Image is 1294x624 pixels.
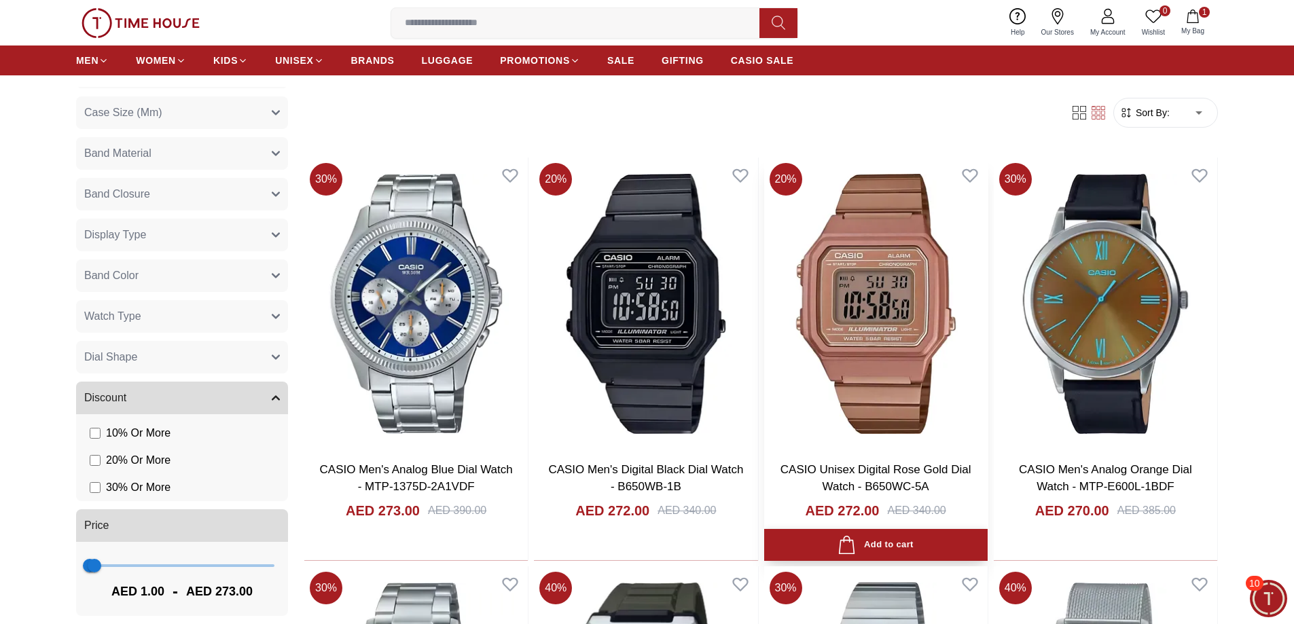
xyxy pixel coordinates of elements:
div: [PERSON_NAME] [14,172,268,186]
div: [PERSON_NAME] [72,18,227,31]
img: CASIO Men's Digital Black Dial Watch - B650WB-1B [534,158,757,449]
button: Display Type [76,219,288,251]
span: 20 % [539,163,572,196]
a: CASIO Men's Analog Blue Dial Watch - MTP-1375D-2A1VDF [320,463,513,494]
h4: AED 272.00 [575,501,649,520]
a: CASIO Men's Digital Black Dial Watch - B650WB-1B [548,463,743,494]
span: 40 % [999,572,1032,604]
a: Help [1003,5,1033,40]
input: 10% Or More [90,428,101,439]
span: Band Color [84,268,139,284]
span: 40 % [539,572,572,604]
span: AED 273.00 [186,582,253,601]
a: PROMOTIONS [500,48,580,73]
img: CASIO Men's Analog Blue Dial Watch - MTP-1375D-2A1VDF [304,158,528,449]
span: 20 % Or More [106,452,170,469]
span: 30 % [999,163,1032,196]
a: CASIO SALE [731,48,794,73]
button: Band Color [76,259,288,292]
button: Discount [76,382,288,414]
button: Band Material [76,137,288,170]
span: i cant place order [121,137,211,149]
button: Watch Type [76,300,288,333]
span: Price [84,517,109,534]
div: AED 340.00 [887,502,946,519]
div: Add to cart [838,536,913,554]
button: Price [76,509,288,542]
span: 10 % Or More [106,425,170,441]
a: SALE [607,48,634,73]
a: BRANDS [351,48,395,73]
button: Add to cart [764,529,988,561]
span: 20 % [770,163,802,196]
span: 30 % [310,163,342,196]
h4: AED 272.00 [806,501,880,520]
img: Profile picture of Zoe [41,12,65,35]
div: AED 390.00 [428,502,486,519]
span: New Enquiry [146,289,211,301]
span: WOMEN [136,54,176,67]
span: 30 % [770,572,802,604]
span: Wishlist [1136,27,1170,37]
span: 10:56 AM [215,144,250,153]
a: CASIO Unisex Digital Rose Gold Dial Watch - B650WC-5A [780,463,971,494]
a: CASIO Men's Analog Orange Dial Watch - MTP-E600L-1BDF [1019,463,1192,494]
button: Dial Shape [76,341,288,373]
div: AED 340.00 [658,502,716,519]
span: Display Type [84,227,146,243]
a: MEN [76,48,109,73]
span: BRANDS [351,54,395,67]
span: 10 [1246,576,1263,591]
a: Our Stores [1033,5,1082,40]
span: AED 1.00 [111,582,164,601]
span: Dial Shape [84,349,137,365]
span: UNISEX [275,54,313,67]
a: WOMEN [136,48,186,73]
span: Sort By: [1133,106,1170,120]
span: PROMOTIONS [500,54,570,67]
div: [PERSON_NAME] [14,323,268,337]
img: CASIO Unisex Digital Rose Gold Dial Watch - B650WC-5A [764,158,988,449]
span: Band Material [84,145,151,162]
span: My Account [1085,27,1131,37]
span: 30 % Or More [106,479,170,496]
span: 1 [1199,7,1210,18]
em: End chat [248,351,258,361]
span: Band Closure [84,186,150,202]
button: Case Size (Mm) [76,96,288,129]
span: 10:56 AM [215,295,250,304]
div: [PERSON_NAME] has ended this chat session 10:56 AM [3,35,268,81]
h4: AED 270.00 [1035,501,1109,520]
span: - [164,581,186,602]
span: 30 % [310,572,342,604]
span: 10:56 AM [181,237,216,246]
em: Mute [223,349,245,363]
a: UNISEX [275,48,323,73]
span: Hello! I'm your Time House Watches Support Assistant. How can I assist you [DATE]? [23,198,208,242]
span: Watch Type [84,308,141,325]
a: GIFTING [662,48,704,73]
input: 20% Or More [90,455,101,466]
span: LUGGAGE [422,54,473,67]
img: ... [82,8,200,38]
span: Discount [84,390,126,406]
input: 30% Or More [90,482,101,493]
span: KIDS [213,54,238,67]
textarea: We are here to help you [3,365,268,433]
a: LUGGAGE [422,48,473,73]
button: Band Closure [76,178,288,210]
span: Our Stores [1036,27,1079,37]
div: Chat Widget [1250,580,1287,617]
h4: AED 273.00 [346,501,420,520]
div: You reopened the conversation [3,81,268,111]
button: Sort By: [1119,106,1170,120]
img: CASIO Men's Analog Orange Dial Watch - MTP-E600L-1BDF [994,158,1217,449]
div: AED 385.00 [1117,502,1176,519]
span: CASIO SALE [731,54,794,67]
a: KIDS [213,48,248,73]
span: Help [1005,27,1030,37]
